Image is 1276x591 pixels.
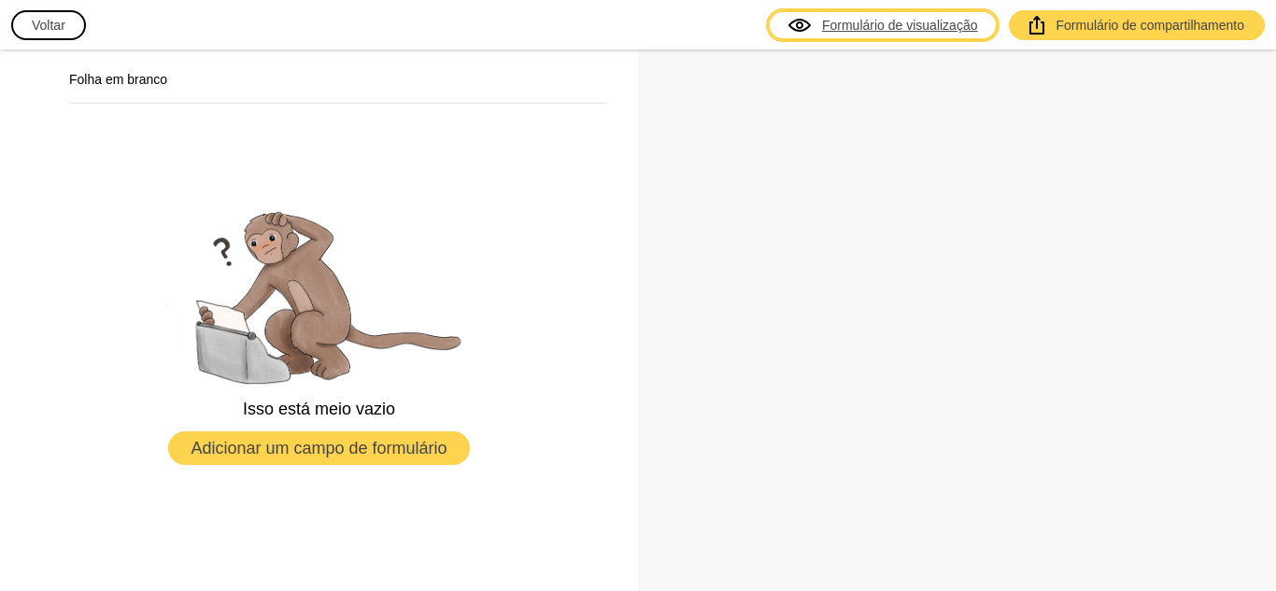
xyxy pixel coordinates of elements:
font: Isso está meio vazio [243,400,395,418]
font: Formulário de visualização [822,18,978,33]
img: empty.png [151,198,488,387]
font: Folha em branco [69,72,167,87]
font: Formulário de compartilhamento [1056,18,1244,33]
a: Formulário de compartilhamento [1009,10,1265,40]
font: Voltar [32,18,65,33]
font: Adicionar um campo de formulário [191,439,447,457]
button: Voltar [11,10,86,40]
button: Adicionar um campo de formulário [168,431,469,465]
a: Formulário de visualização [768,10,999,40]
